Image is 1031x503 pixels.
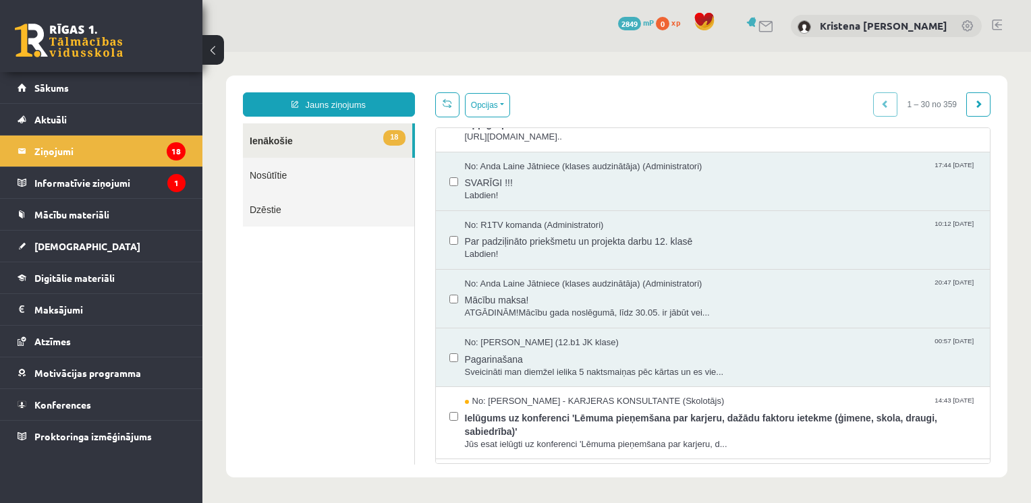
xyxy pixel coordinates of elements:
span: Konferences [34,398,91,411]
a: Dzēstie [40,140,212,175]
a: [DEMOGRAPHIC_DATA] [18,231,186,262]
a: Ziņojumi18 [18,136,186,167]
a: Motivācijas programma [18,357,186,388]
button: Opcijas [262,41,308,65]
span: mP [643,17,654,28]
a: Aktuāli [18,104,186,135]
a: Jauns ziņojums [40,40,213,65]
legend: Informatīvie ziņojumi [34,167,186,198]
a: Atzīmes [18,326,186,357]
a: No: [PERSON_NAME] (12.b1 JK klase) 00:57 [DATE] Pagarinašana Sveicināti man diemžel ielika 5 nakt... [262,285,775,326]
span: No: Anda Laine Jātniece (klases audzinātāja) (Administratori) [262,109,500,121]
span: No: Anda Laine Jātniece (klases audzinātāja) (Administratori) [262,226,500,239]
span: 20:47 [DATE] [729,226,774,236]
a: Konferences [18,389,186,420]
span: No: [PERSON_NAME] (12.b1 JK klase) [262,285,416,297]
span: 00:57 [DATE] [729,285,774,295]
a: No: Anda Laine Jātniece (klases audzinātāja) (Administratori) 20:47 [DATE] Mācību maksa! ATGĀDINĀ... [262,226,775,268]
span: 0 [656,17,669,30]
a: No: Anda Laine Jātniece (klases audzinātāja) (Administratori) 17:44 [DATE] SVARĪGI !!! Labdien! [262,109,775,150]
span: [DEMOGRAPHIC_DATA] [34,240,140,252]
a: 18Ienākošie [40,71,210,106]
span: [URL][DOMAIN_NAME].. [262,79,775,92]
span: 1 – 30 no 359 [695,40,764,65]
span: 10:12 [DATE] [729,167,774,177]
a: 0 xp [656,17,687,28]
span: Aktuāli [34,113,67,125]
a: 2849 mP [618,17,654,28]
legend: Maksājumi [34,294,186,325]
span: 2849 [618,17,641,30]
span: Sveicināti man diemžel ielika 5 naktsmaiņas pēc kārtas un es vie... [262,314,775,327]
a: Mācību materiāli [18,199,186,230]
a: Digitālie materiāli [18,262,186,293]
span: Labdien! [262,196,775,209]
span: 18 [181,78,202,94]
a: Maksājumi [18,294,186,325]
span: Proktoringa izmēģinājums [34,430,152,442]
img: Kristena Una Dadze [798,20,811,34]
i: 18 [167,142,186,160]
span: xp [671,17,680,28]
i: 1 [167,174,186,192]
a: Kristena [PERSON_NAME] [820,19,947,32]
span: Jūs esat ielūgti uz konferenci 'Lēmuma pieņemšana par karjeru, d... [262,386,775,399]
a: No: R1TV komanda (Administratori) 10:12 [DATE] Par padziļināto priekšmetu un projekta darbu 12. k... [262,167,775,209]
legend: Ziņojumi [34,136,186,167]
span: Sākums [34,82,69,94]
span: 17:44 [DATE] [729,109,774,119]
a: Rīgas 1. Tālmācības vidusskola [15,24,123,57]
span: No: [PERSON_NAME] - KARJERAS KONSULTANTE (Skolotājs) [262,343,522,356]
span: Mācību maksa! [262,238,775,255]
a: Sākums [18,72,186,103]
span: 14:43 [DATE] [729,343,774,353]
span: No: R1TV komanda (Administratori) [262,167,401,180]
a: No: [PERSON_NAME] - KARJERAS KONSULTANTE (Skolotājs) 14:43 [DATE] Ielūgums uz konferenci 'Lēmuma ... [262,343,775,398]
a: Proktoringa izmēģinājums [18,421,186,452]
a: Nosūtītie [40,106,212,140]
span: Motivācijas programma [34,367,141,379]
span: Labdien! [262,138,775,150]
span: Digitālie materiāli [34,272,115,284]
span: Ielūgums uz konferenci 'Lēmuma pieņemšana par karjeru, dažādu faktoru ietekme (ģimene, skola, dra... [262,356,775,386]
span: Mācību materiāli [34,208,109,220]
span: ATGĀDINĀM!Mācību gada noslēgumā, līdz 30.05. ir jābūt vei... [262,255,775,268]
span: Par padziļināto priekšmetu un projekta darbu 12. klasē [262,179,775,196]
span: SVARĪGI !!! [262,121,775,138]
a: Informatīvie ziņojumi1 [18,167,186,198]
span: Pagarinašana [262,297,775,314]
span: Atzīmes [34,335,71,347]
